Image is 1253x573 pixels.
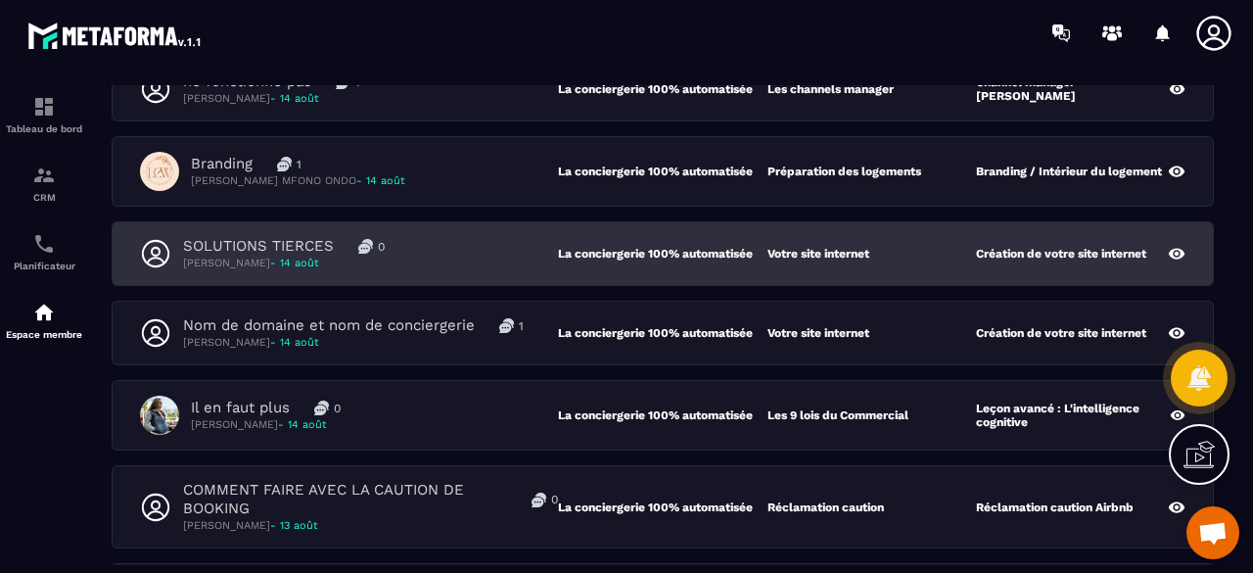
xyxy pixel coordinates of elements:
img: formation [32,95,56,119]
p: Planificateur [5,261,83,271]
span: - 14 août [270,92,319,105]
p: Branding / Intérieur du logement [976,165,1162,178]
p: Il en faut plus [191,399,290,417]
img: automations [32,301,56,324]
p: Branding [191,155,253,173]
p: 0 [551,492,558,507]
p: Création de votre site internet [976,247,1146,261]
p: La conciergerie 100% automatisée [558,326,767,340]
p: Espace membre [5,329,83,340]
p: Préparation des logements [767,165,921,178]
p: Leçon avancé : L'intelligence cognitive [976,402,1170,429]
p: COMMENT FAIRE AVEC LA CAUTION DE BOOKING [183,481,507,518]
img: formation [32,164,56,187]
img: messages [277,157,292,171]
a: formationformationCRM [5,149,83,217]
p: 1 [519,318,524,334]
a: Ouvrir le chat [1186,506,1239,559]
img: messages [532,493,546,507]
p: Les 9 lois du Commercial [767,408,908,422]
span: - 14 août [270,336,319,349]
p: Votre site internet [767,326,869,340]
img: messages [314,401,329,415]
img: messages [499,318,514,333]
p: La conciergerie 100% automatisée [558,501,767,514]
p: La conciergerie 100% automatisée [558,165,767,178]
p: Les channels manager [767,82,894,96]
p: La conciergerie 100% automatisée [558,408,767,422]
p: CRM [5,192,83,203]
p: Réclamation caution Airbnb [976,501,1134,514]
p: Réclamation caution [767,501,884,514]
p: [PERSON_NAME] [191,417,341,432]
span: - 13 août [270,519,318,532]
p: [PERSON_NAME] MFONO ONDO [191,173,405,188]
a: schedulerschedulerPlanificateur [5,217,83,286]
p: Nom de domaine et nom de conciergerie [183,316,475,335]
p: [PERSON_NAME] [183,335,524,350]
p: SOLUTIONS TIERCES [183,237,334,256]
span: - 14 août [356,174,405,187]
p: [PERSON_NAME] [183,91,360,106]
p: La conciergerie 100% automatisée [558,247,767,261]
img: messages [358,239,373,254]
img: logo [27,18,204,53]
p: [PERSON_NAME] [183,518,558,533]
img: scheduler [32,232,56,256]
p: Création de votre site internet [976,326,1146,340]
p: 0 [334,401,341,416]
a: automationsautomationsEspace membre [5,286,83,355]
p: La conciergerie 100% automatisée [558,82,767,96]
span: - 14 août [270,257,319,269]
p: Tableau de bord [5,123,83,134]
p: Votre site internet [767,247,869,261]
p: [PERSON_NAME] [183,256,385,270]
p: 1 [297,157,302,172]
p: 0 [378,239,385,255]
p: Channel manager [PERSON_NAME] [976,75,1168,103]
a: formationformationTableau de bord [5,80,83,149]
span: - 14 août [278,418,327,431]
